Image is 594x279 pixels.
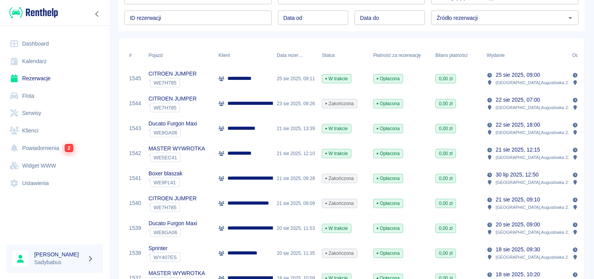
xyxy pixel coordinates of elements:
[129,44,132,66] div: #
[148,244,180,253] p: Sprinter
[6,35,103,53] a: Dashboard
[374,100,403,107] span: Opłacona
[6,70,103,87] a: Rezerwacje
[322,125,351,132] span: W trakcie
[148,153,205,162] div: `
[273,241,318,266] div: 20 sie 2025, 11:35
[129,99,141,108] a: 1544
[436,100,456,107] span: 0,00 zł
[6,87,103,105] a: Flota
[496,245,540,254] p: 18 sie 2025, 09:30
[148,145,205,153] p: MASTER WYWROTKA
[9,6,58,19] img: Renthelp logo
[322,44,335,66] div: Status
[6,139,103,157] a: Powiadomienia2
[436,150,456,157] span: 0,00 zł
[496,270,540,279] p: 18 sie 2025, 10:20
[496,154,573,161] p: [GEOGRAPHIC_DATA] , Augustówka 22A
[322,150,351,157] span: W trakcie
[436,250,456,257] span: 0,00 zł
[148,228,197,237] div: `
[278,11,348,25] input: DD.MM.YYYY
[374,125,403,132] span: Opłacona
[374,250,403,257] span: Opłacona
[150,155,180,161] span: WE5EC41
[148,203,197,212] div: `
[150,230,180,235] span: WE8GA06
[125,44,145,66] div: #
[369,44,432,66] div: Płatność za rezerwację
[148,194,197,203] p: CITROEN JUMPER
[374,225,403,232] span: Opłacona
[273,216,318,241] div: 20 sie 2025, 11:53
[496,146,540,154] p: 21 sie 2025, 12:15
[496,179,573,186] p: [GEOGRAPHIC_DATA] , Augustówka 22A
[148,78,197,87] div: `
[496,204,573,211] p: [GEOGRAPHIC_DATA] , Augustówka 22A
[273,66,318,91] div: 25 sie 2025, 09:11
[148,178,182,187] div: `
[322,200,357,207] span: Zakończona
[374,150,403,157] span: Opłacona
[496,229,573,236] p: [GEOGRAPHIC_DATA] , Augustówka 22A
[150,180,179,185] span: WE9FL41
[91,9,103,19] button: Zwiń nawigację
[148,70,197,78] p: CITROEN JUMPER
[150,80,180,86] span: WE7H785
[496,196,540,204] p: 21 sie 2025, 09:10
[148,103,197,112] div: `
[273,91,318,116] div: 23 sie 2025, 09:26
[150,130,180,136] span: WE8GA06
[436,125,456,132] span: 0,00 zł
[374,75,403,82] span: Opłacona
[273,116,318,141] div: 21 sie 2025, 13:39
[322,100,357,107] span: Zakończona
[129,74,141,83] a: 1545
[374,200,403,207] span: Opłacona
[6,122,103,139] a: Klienci
[374,175,403,182] span: Opłacona
[129,249,141,257] a: 1538
[496,129,573,136] p: [GEOGRAPHIC_DATA] , Augustówka 22A
[496,71,540,79] p: 25 sie 2025, 09:00
[303,50,314,61] button: Sort
[150,105,180,111] span: WE7H785
[6,53,103,70] a: Kalendarz
[148,269,205,277] p: MASTER WYWROTKA
[435,44,468,66] div: Bilans płatności
[322,250,357,257] span: Zakończona
[6,157,103,175] a: Widget WWW
[148,170,182,178] p: Boxer blaszak
[496,104,573,111] p: [GEOGRAPHIC_DATA] , Augustówka 22A
[129,224,141,232] a: 1539
[150,205,180,210] span: WE7H785
[432,44,483,66] div: Bilans płatności
[322,75,351,82] span: W trakcie
[6,104,103,122] a: Serwisy
[496,121,540,129] p: 22 sie 2025, 18:00
[34,258,84,267] p: Sadybabus
[148,44,162,66] div: Pojazd
[129,124,141,132] a: 1543
[129,199,141,207] a: 1540
[273,166,318,191] div: 21 sie 2025, 09:28
[322,175,357,182] span: Zakończona
[373,44,421,66] div: Płatność za rezerwację
[273,191,318,216] div: 21 sie 2025, 09:09
[487,44,505,66] div: Wydanie
[436,75,456,82] span: 0,00 zł
[505,50,515,61] button: Sort
[6,175,103,192] a: Ustawienia
[436,225,456,232] span: 0,00 zł
[148,120,197,128] p: Ducato Furgon Maxi
[318,44,369,66] div: Status
[145,44,215,66] div: Pojazd
[496,96,540,104] p: 22 sie 2025, 07:00
[6,6,58,19] a: Renthelp logo
[273,141,318,166] div: 21 sie 2025, 12:10
[496,79,573,86] p: [GEOGRAPHIC_DATA] , Augustówka 22A
[355,11,425,25] input: DD.MM.YYYY
[496,221,540,229] p: 20 sie 2025, 09:00
[273,44,318,66] div: Data rezerwacji
[129,174,141,182] a: 1541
